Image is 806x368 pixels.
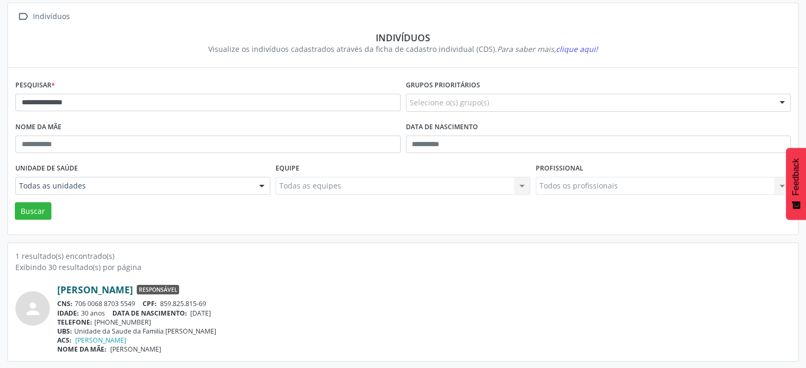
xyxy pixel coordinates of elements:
span: CNS: [57,299,73,308]
label: Equipe [276,160,299,177]
label: Data de nascimento [406,119,478,136]
div: Exibindo 30 resultado(s) por página [15,262,791,273]
label: Pesquisar [15,77,55,94]
span: Todas as unidades [19,181,249,191]
span: ACS: [57,336,72,345]
div: Visualize os indivíduos cadastrados através da ficha de cadastro individual (CDS). [23,43,783,55]
span: clique aqui! [556,44,598,54]
span: CPF: [143,299,157,308]
span: IDADE: [57,309,79,318]
a: [PERSON_NAME] [57,284,133,295]
div: 1 resultado(s) encontrado(s) [15,250,791,262]
span: Responsável [137,285,179,294]
span: 859.825.815-69 [160,299,206,308]
label: Unidade de saúde [15,160,78,177]
span: NOME DA MÃE: [57,345,107,354]
div: Indivíduos [23,32,783,43]
label: Grupos prioritários [406,77,480,94]
span: Selecione o(s) grupo(s) [410,97,489,108]
a: [PERSON_NAME] [75,336,126,345]
a:  Indivíduos [15,9,72,24]
span: TELEFONE: [57,318,92,327]
i: person [23,299,42,318]
div: Unidade da Saude da Familia [PERSON_NAME] [57,327,791,336]
span: DATA DE NASCIMENTO: [112,309,187,318]
span: UBS: [57,327,72,336]
i: Para saber mais, [497,44,598,54]
label: Nome da mãe [15,119,61,136]
label: Profissional [536,160,583,177]
i:  [15,9,31,24]
div: 30 anos [57,309,791,318]
div: 706 0068 8703 5549 [57,299,791,308]
div: Indivíduos [31,9,72,24]
div: [PHONE_NUMBER] [57,318,791,327]
button: Buscar [15,202,51,220]
span: [DATE] [190,309,211,318]
span: Feedback [791,158,801,195]
button: Feedback - Mostrar pesquisa [786,148,806,220]
span: [PERSON_NAME] [110,345,161,354]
